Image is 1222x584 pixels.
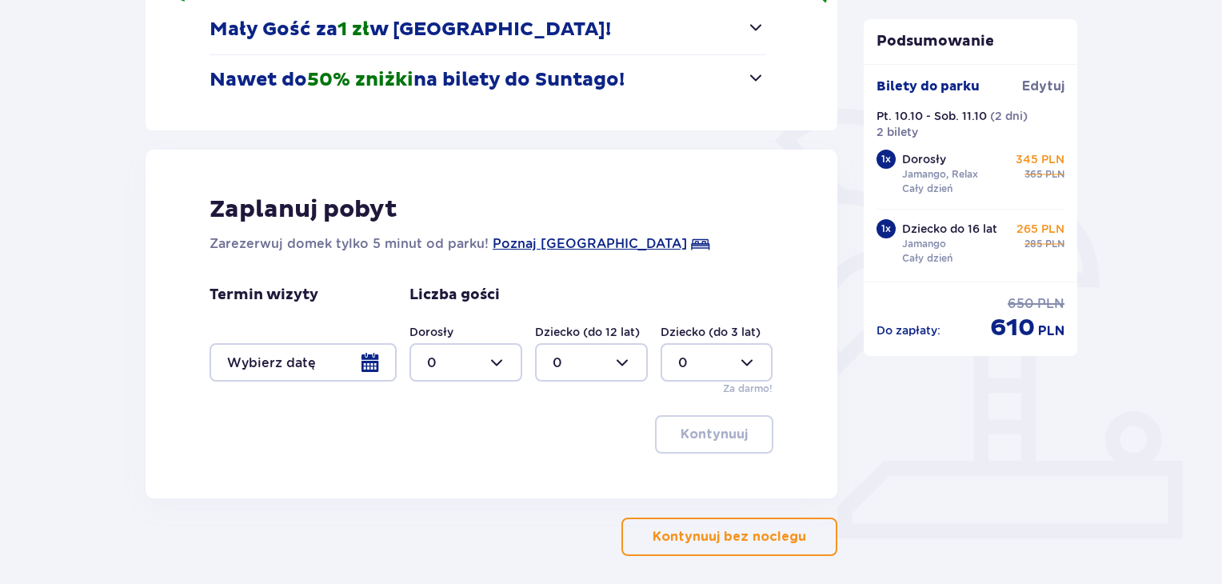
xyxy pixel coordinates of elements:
[210,68,625,92] p: Nawet do na bilety do Suntago!
[1008,295,1034,313] span: 650
[1045,167,1064,182] span: PLN
[877,108,987,124] p: Pt. 10.10 - Sob. 11.10
[661,324,761,340] label: Dziecko (do 3 lat)
[535,324,640,340] label: Dziecko (do 12 lat)
[1037,295,1064,313] span: PLN
[307,68,413,92] span: 50% zniżki
[210,55,765,105] button: Nawet do50% zniżkina bilety do Suntago!
[902,237,946,251] p: Jamango
[1016,221,1064,237] p: 265 PLN
[621,518,837,556] button: Kontynuuj bez noclegu
[877,219,896,238] div: 1 x
[1024,167,1042,182] span: 365
[902,221,997,237] p: Dziecko do 16 lat
[337,18,369,42] span: 1 zł
[877,78,980,95] p: Bilety do parku
[1024,237,1042,251] span: 285
[990,313,1035,343] span: 610
[902,182,952,196] p: Cały dzień
[1016,151,1064,167] p: 345 PLN
[1045,237,1064,251] span: PLN
[902,151,946,167] p: Dorosły
[210,286,318,305] p: Termin wizyty
[877,322,940,338] p: Do zapłaty :
[655,415,773,454] button: Kontynuuj
[409,324,453,340] label: Dorosły
[1038,322,1064,340] span: PLN
[210,194,397,225] p: Zaplanuj pobyt
[864,32,1078,51] p: Podsumowanie
[210,234,489,254] p: Zarezerwuj domek tylko 5 minut od parku!
[877,124,918,140] p: 2 bilety
[653,528,806,546] p: Kontynuuj bez noclegu
[210,5,765,54] button: Mały Gość za1 złw [GEOGRAPHIC_DATA]!
[723,382,773,396] p: Za darmo!
[493,234,687,254] a: Poznaj [GEOGRAPHIC_DATA]
[210,18,611,42] p: Mały Gość za w [GEOGRAPHIC_DATA]!
[877,150,896,169] div: 1 x
[681,426,748,443] p: Kontynuuj
[902,251,952,266] p: Cały dzień
[990,108,1028,124] p: ( 2 dni )
[1022,78,1064,95] span: Edytuj
[409,286,500,305] p: Liczba gości
[902,167,978,182] p: Jamango, Relax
